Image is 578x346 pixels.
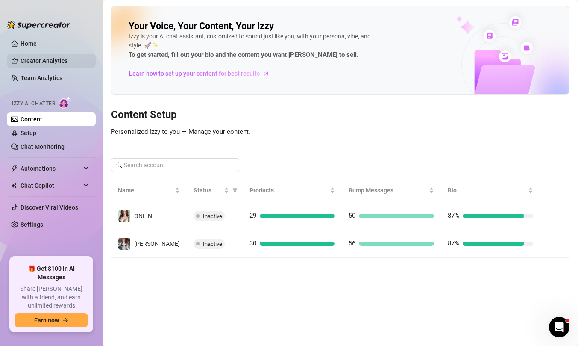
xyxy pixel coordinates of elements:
span: 29 [249,212,256,219]
span: filter [231,184,239,197]
span: Personalized Izzy to you — Manage your content. [111,128,250,136]
img: Chat Copilot [11,183,17,189]
th: Bio [441,179,540,202]
span: Izzy AI Chatter [12,100,55,108]
span: Inactive [203,213,222,219]
th: Name [111,179,187,202]
span: Bio [448,186,526,195]
span: Learn how to set up your content for best results [129,69,260,78]
span: Chat Copilot [21,179,81,192]
a: Settings [21,221,43,228]
span: Status [194,186,222,195]
a: Learn how to set up your content for best results [129,67,276,80]
span: Earn now [34,317,59,324]
th: Bump Messages [342,179,441,202]
span: Bump Messages [349,186,427,195]
img: AI Chatter [59,96,72,109]
h2: Your Voice, Your Content, Your Izzy [129,20,274,32]
span: Automations [21,162,81,175]
span: 56 [349,240,355,247]
span: 87% [448,240,459,247]
h3: Content Setup [111,108,569,122]
span: Inactive [203,241,222,247]
a: Discover Viral Videos [21,204,78,211]
a: Team Analytics [21,74,62,81]
div: Izzy is your AI chat assistant, customized to sound just like you, with your persona, vibe, and s... [129,32,385,60]
input: Search account [124,160,227,170]
span: arrow-right [262,69,270,78]
span: search [116,162,122,168]
span: Share [PERSON_NAME] with a friend, and earn unlimited rewards [15,285,88,310]
img: ai-chatter-content-library-cLFOSyPT.png [437,7,569,94]
a: Chat Monitoring [21,143,65,150]
span: arrow-right [62,317,68,323]
img: logo-BBDzfeDw.svg [7,21,71,29]
span: ONLINE [134,213,156,219]
a: Content [21,116,42,123]
a: Setup [21,130,36,136]
span: 🎁 Get $100 in AI Messages [15,265,88,281]
iframe: Intercom live chat [549,317,569,337]
img: ONLINE [118,210,130,222]
span: Products [249,186,328,195]
span: filter [232,188,238,193]
span: [PERSON_NAME] [134,240,180,247]
img: Amy [118,238,130,250]
button: Earn nowarrow-right [15,313,88,327]
strong: To get started, fill out your bio and the content you want [PERSON_NAME] to sell. [129,51,358,59]
span: Name [118,186,173,195]
span: 87% [448,212,459,219]
span: thunderbolt [11,165,18,172]
span: 30 [249,240,256,247]
span: 50 [349,212,355,219]
a: Home [21,40,37,47]
th: Status [187,179,243,202]
th: Products [243,179,342,202]
a: Creator Analytics [21,54,89,68]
